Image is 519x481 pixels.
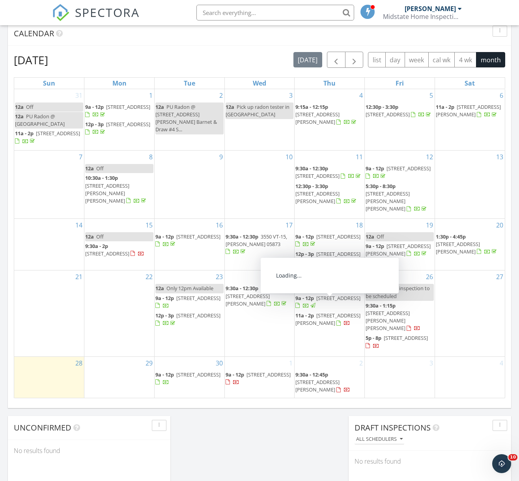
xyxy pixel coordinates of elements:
[295,183,328,190] span: 12:30p - 3:30p
[96,233,104,240] span: Off
[85,121,104,128] span: 12p - 3p
[508,454,517,460] span: 10
[366,103,434,119] a: 12:30p - 3:30p [STREET_ADDRESS]
[295,371,350,393] a: 9:30a - 12:45p [STREET_ADDRESS][PERSON_NAME]
[154,218,224,270] td: Go to September 16, 2025
[154,270,224,356] td: Go to September 23, 2025
[366,285,430,299] span: No other inspection to be scheduled
[366,164,434,181] a: 9a - 12p [STREET_ADDRESS]
[295,165,362,179] a: 9:30a - 12:30p [STREET_ADDRESS]
[366,285,374,292] span: 12a
[155,371,220,386] a: 9a - 12p [STREET_ADDRESS]
[155,285,164,292] span: 12a
[144,219,154,231] a: Go to September 15, 2025
[295,312,360,326] span: [STREET_ADDRESS][PERSON_NAME]
[498,89,505,102] a: Go to September 6, 2025
[436,233,466,240] span: 1:30p - 4:45p
[14,28,54,39] span: Calendar
[246,371,291,378] span: [STREET_ADDRESS]
[15,129,83,146] a: 11a - 2p [STREET_ADDRESS]
[144,357,154,369] a: Go to September 29, 2025
[295,89,365,151] td: Go to September 4, 2025
[295,294,364,311] a: 9a - 12p [STREET_ADDRESS]
[14,356,84,398] td: Go to September 28, 2025
[436,240,480,255] span: [STREET_ADDRESS][PERSON_NAME]
[85,120,153,137] a: 12p - 3p [STREET_ADDRESS]
[154,151,224,218] td: Go to September 9, 2025
[295,295,360,309] a: 9a - 12p [STREET_ADDRESS]
[358,357,364,369] a: Go to October 2, 2025
[295,103,328,110] span: 9:15a - 12:15p
[224,356,295,398] td: Go to October 1, 2025
[366,334,434,350] a: 5p - 8p [STREET_ADDRESS]
[366,183,396,190] span: 5:30p - 8:30p
[214,219,224,231] a: Go to September 16, 2025
[155,370,224,387] a: 9a - 12p [STREET_ADDRESS]
[383,13,462,21] div: Midstate Home Inspections LLC
[85,103,104,110] span: 9a - 12p
[14,151,84,218] td: Go to September 7, 2025
[295,164,364,181] a: 9:30a - 12:30p [STREET_ADDRESS]
[424,151,435,163] a: Go to September 12, 2025
[284,151,294,163] a: Go to September 10, 2025
[226,293,270,307] span: [STREET_ADDRESS][PERSON_NAME]
[295,250,360,265] span: [STREET_ADDRESS][PERSON_NAME]
[224,270,295,356] td: Go to September 24, 2025
[15,103,24,110] span: 12a
[295,250,360,265] a: 12p - 3p [STREET_ADDRESS][PERSON_NAME]
[356,436,403,442] div: All schedulers
[295,371,328,378] span: 9:30a - 12:45p
[366,302,396,309] span: 9:30a - 1:15p
[14,218,84,270] td: Go to September 14, 2025
[295,111,340,125] span: [STREET_ADDRESS][PERSON_NAME]
[295,218,365,270] td: Go to September 18, 2025
[436,103,504,119] a: 11a - 2p [STREET_ADDRESS][PERSON_NAME]
[366,242,434,259] a: 9a - 12p [STREET_ADDRESS][PERSON_NAME]
[295,233,314,240] span: 9a - 12p
[154,89,224,151] td: Go to September 2, 2025
[436,103,501,118] a: 11a - 2p [STREET_ADDRESS][PERSON_NAME]
[15,130,34,137] span: 11a - 2p
[476,52,505,67] button: month
[306,285,314,292] span: Off
[322,78,337,89] a: Thursday
[85,103,150,118] a: 9a - 12p [STREET_ADDRESS]
[295,250,364,267] a: 12p - 3p [STREET_ADDRESS][PERSON_NAME]
[15,130,80,144] a: 11a - 2p [STREET_ADDRESS]
[36,130,80,137] span: [STREET_ADDRESS]
[435,151,505,218] td: Go to September 13, 2025
[26,103,34,110] span: Off
[226,103,234,110] span: 12a
[224,218,295,270] td: Go to September 17, 2025
[14,89,84,151] td: Go to August 31, 2025
[327,52,345,68] button: Previous month
[377,233,384,240] span: Off
[155,233,220,248] a: 9a - 12p [STREET_ADDRESS]
[436,233,498,255] a: 1:30p - 4:45p [STREET_ADDRESS][PERSON_NAME]
[74,270,84,283] a: Go to September 21, 2025
[226,103,289,118] span: Pick up radon tester in [GEOGRAPHIC_DATA]
[394,78,405,89] a: Friday
[436,103,501,118] span: [STREET_ADDRESS][PERSON_NAME]
[224,89,295,151] td: Go to September 3, 2025
[428,89,435,102] a: Go to September 5, 2025
[366,233,374,240] span: 12a
[155,233,174,240] span: 9a - 12p
[354,151,364,163] a: Go to September 11, 2025
[85,182,129,204] span: [STREET_ADDRESS][PERSON_NAME][PERSON_NAME]
[366,301,434,334] a: 9:30a - 1:15p [STREET_ADDRESS][PERSON_NAME][PERSON_NAME]
[226,370,294,387] a: 9a - 12p [STREET_ADDRESS]
[155,103,217,133] span: PU Radon @ [STREET_ADDRESS][PERSON_NAME] Barnet & Draw #4 S...
[365,270,435,356] td: Go to September 26, 2025
[366,111,410,118] span: [STREET_ADDRESS]
[226,285,288,307] a: 9:30a - 12:30p [STREET_ADDRESS][PERSON_NAME]
[226,232,294,257] a: 9:30a - 12:30p 3550 VT-15, [PERSON_NAME] 05873
[226,371,291,386] a: 9a - 12p [STREET_ADDRESS]
[358,89,364,102] a: Go to September 4, 2025
[155,312,174,319] span: 12p - 3p
[85,174,147,204] a: 10:30a - 1:30p [STREET_ADDRESS][PERSON_NAME][PERSON_NAME]
[295,378,340,393] span: [STREET_ADDRESS][PERSON_NAME]
[84,89,155,151] td: Go to September 1, 2025
[436,103,454,110] span: 11a - 2p
[366,334,381,341] span: 5p - 8p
